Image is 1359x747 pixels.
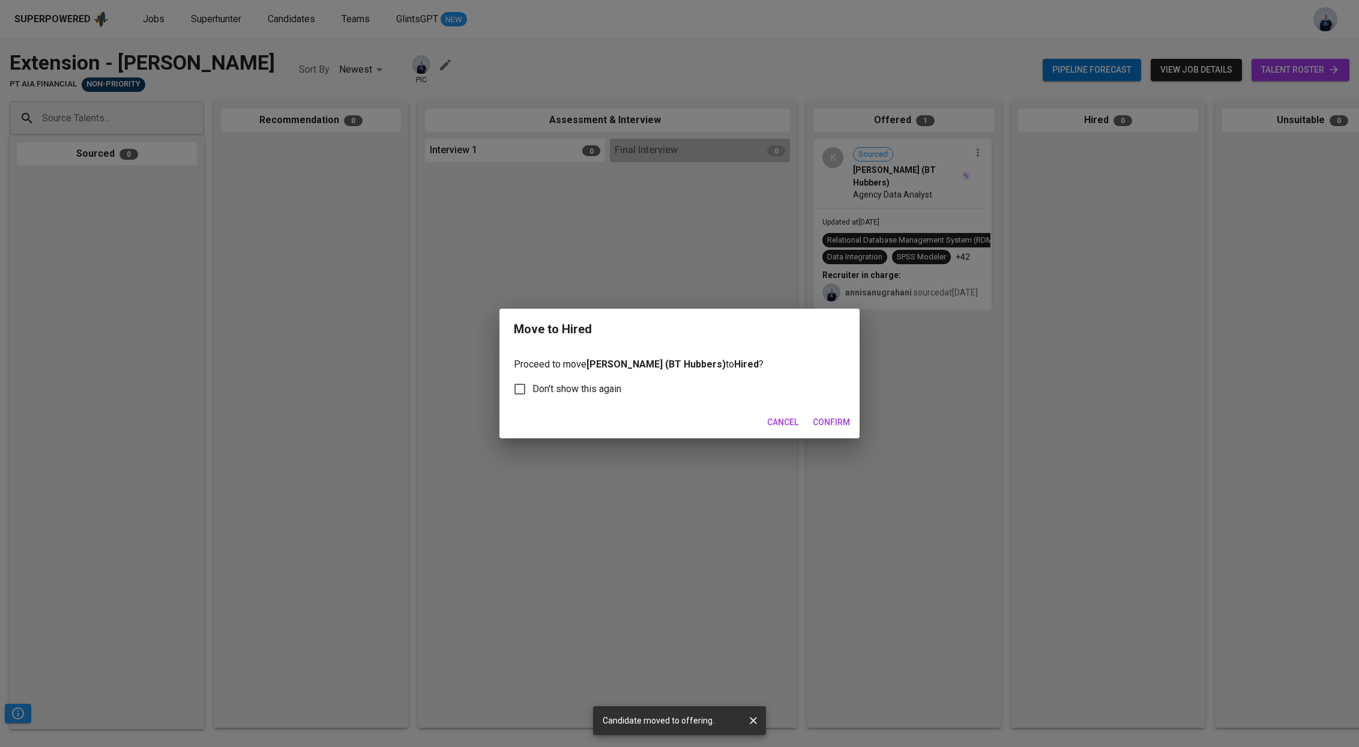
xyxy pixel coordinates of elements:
div: Candidate moved to offering. [603,710,714,731]
span: Cancel [767,415,798,430]
p: Proceed to move to ? [514,357,845,372]
b: [PERSON_NAME] (BT Hubbers) [586,358,726,370]
div: Move to Hired [514,321,592,338]
span: Confirm [813,415,850,430]
span: Don't show this again [532,382,621,396]
b: Hired [734,358,759,370]
button: Confirm [808,411,855,434]
button: Cancel [762,411,803,434]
